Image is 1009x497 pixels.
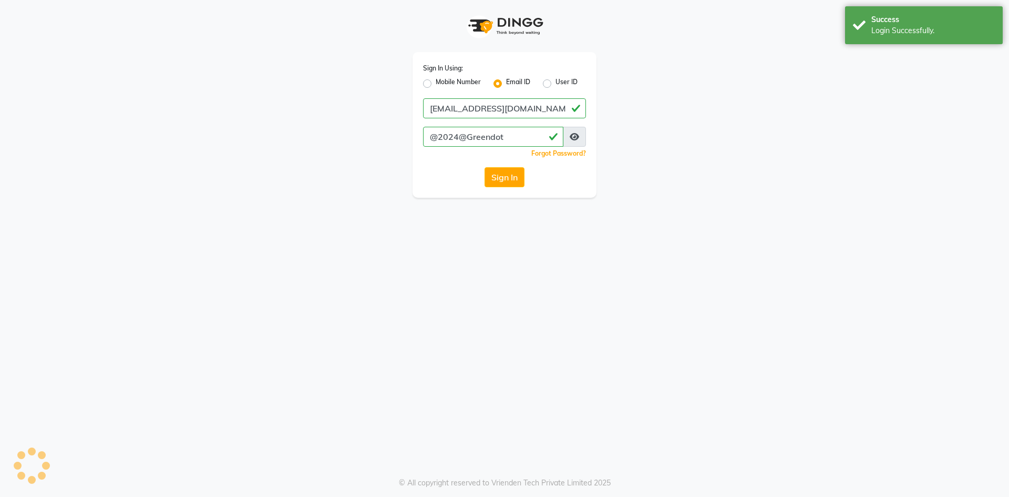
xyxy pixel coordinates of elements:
img: logo1.svg [462,11,547,42]
input: Username [423,127,563,147]
div: Success [871,14,995,25]
label: Sign In Using: [423,64,463,73]
label: Email ID [506,77,530,90]
a: Forgot Password? [531,149,586,157]
input: Username [423,98,586,118]
button: Sign In [485,167,524,187]
div: Login Successfully. [871,25,995,36]
label: User ID [555,77,578,90]
label: Mobile Number [436,77,481,90]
